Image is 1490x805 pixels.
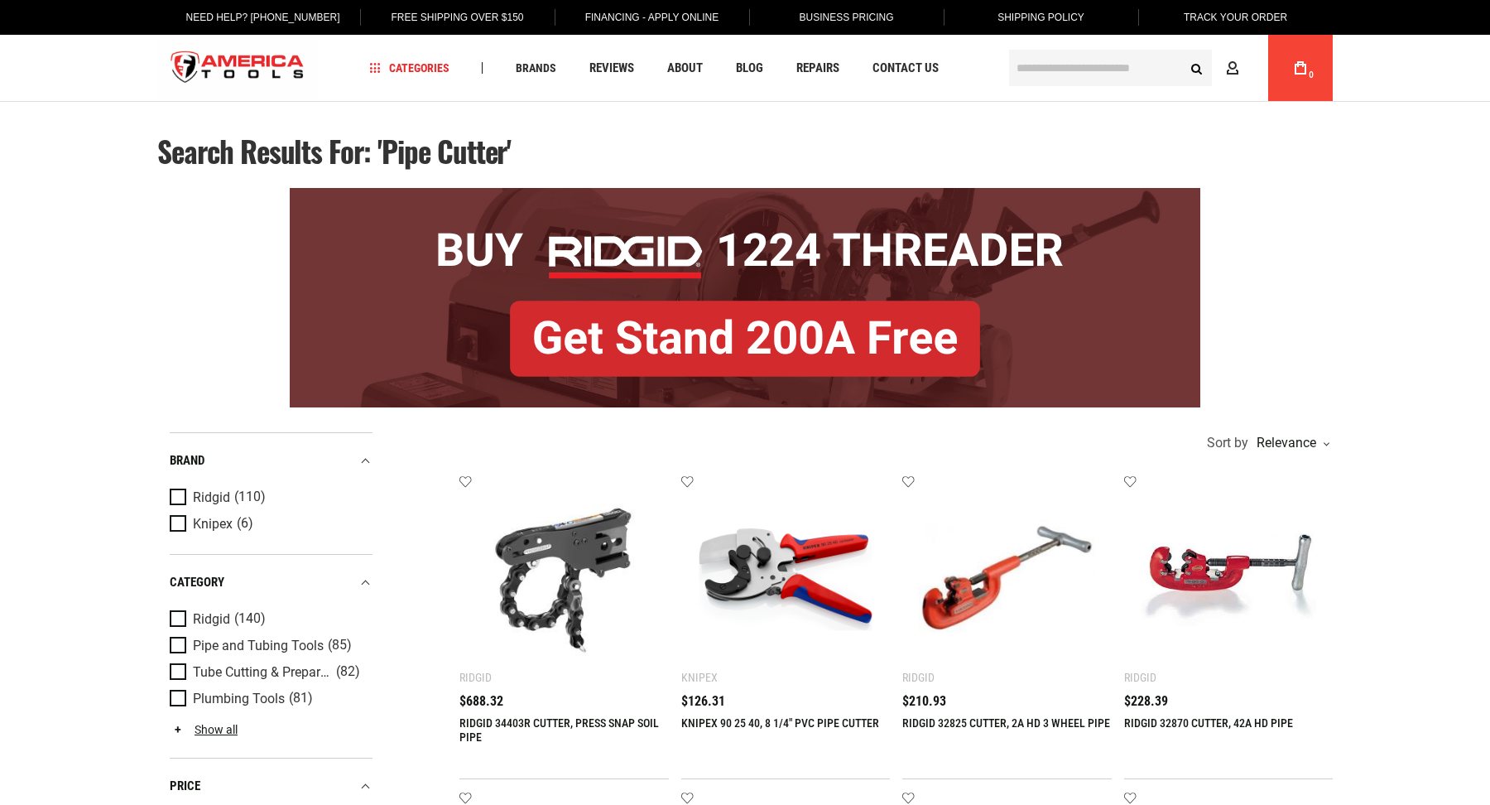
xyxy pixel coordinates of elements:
a: Pipe and Tubing Tools (85) [170,637,368,655]
a: RIDGID 34403R CUTTER, PRESS SNAP SOIL PIPE [459,716,659,744]
button: Search [1180,52,1212,84]
div: Relevance [1252,436,1329,450]
a: Tube Cutting & Preparation (82) [170,663,368,682]
a: Knipex (6) [170,515,368,533]
a: 0 [1285,35,1316,101]
img: BOGO: Buy RIDGID® 1224 Threader, Get Stand 200A Free! [290,188,1200,407]
img: RIDGID 32870 CUTTER, 42A HD PIPE [1141,491,1317,668]
span: $688.32 [459,695,503,708]
a: Contact Us [865,57,946,80]
span: (110) [234,490,266,504]
span: Ridgid [193,612,230,627]
span: 0 [1309,70,1314,80]
a: About [660,57,710,80]
a: KNIPEX 90 25 40, 8 1/4" PVC PIPE CUTTER [681,716,879,730]
span: (6) [237,517,253,531]
span: $126.31 [681,695,725,708]
img: RIDGID 34403R CUTTER, PRESS SNAP SOIL PIPE [476,491,652,668]
a: Categories [363,57,457,80]
span: Contact Us [872,62,939,75]
span: Tube Cutting & Preparation [193,665,332,680]
a: Ridgid (110) [170,489,368,507]
a: Reviews [582,57,642,80]
a: Blog [728,57,771,80]
span: Shipping Policy [997,12,1084,23]
span: Plumbing Tools [193,692,285,706]
img: America Tools [157,37,318,99]
span: (82) [336,665,360,679]
img: KNIPEX 90 25 40, 8 1/4 [698,491,874,668]
div: Knipex [681,671,718,684]
span: $210.93 [902,695,946,708]
div: Ridgid [1124,671,1156,684]
a: Plumbing Tools (81) [170,690,368,708]
a: Ridgid (140) [170,610,368,629]
a: Brands [508,57,564,80]
div: category [170,571,372,594]
a: store logo [157,37,318,99]
a: RIDGID 32870 CUTTER, 42A HD PIPE [1124,716,1293,730]
div: Brand [170,450,372,472]
span: (140) [234,612,266,626]
a: Repairs [789,57,847,80]
img: RIDGID 32825 CUTTER, 2A HD 3 WHEEL PIPE [919,491,1095,668]
div: price [170,775,372,798]
span: $228.39 [1124,695,1168,708]
span: Repairs [796,62,839,75]
a: BOGO: Buy RIDGID® 1224 Threader, Get Stand 200A Free! [290,188,1200,200]
span: Knipex [193,517,233,532]
span: Pipe and Tubing Tools [193,639,324,653]
a: RIDGID 32825 CUTTER, 2A HD 3 WHEEL PIPE [902,716,1110,730]
span: Ridgid [193,490,230,505]
span: Search results for: 'pipe cutter' [157,129,511,172]
span: Categories [370,62,449,74]
span: Brands [516,62,556,74]
span: Sort by [1207,436,1248,450]
span: Reviews [589,62,634,75]
span: Blog [736,62,763,75]
div: Ridgid [459,671,492,684]
div: Ridgid [902,671,935,684]
a: Show all [170,723,238,736]
span: About [667,62,703,75]
span: (81) [289,692,313,706]
span: (85) [328,639,352,653]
